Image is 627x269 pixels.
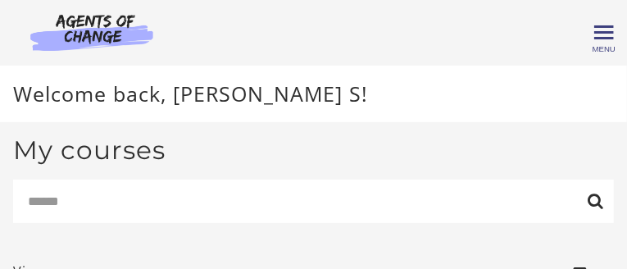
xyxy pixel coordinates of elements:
span: Toggle menu [594,31,614,34]
button: Toggle menu Menu [594,23,614,43]
span: Menu [593,44,616,53]
p: Welcome back, [PERSON_NAME] S! [13,79,614,110]
img: Agents of Change Logo [13,13,170,51]
h2: My courses [13,135,166,166]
